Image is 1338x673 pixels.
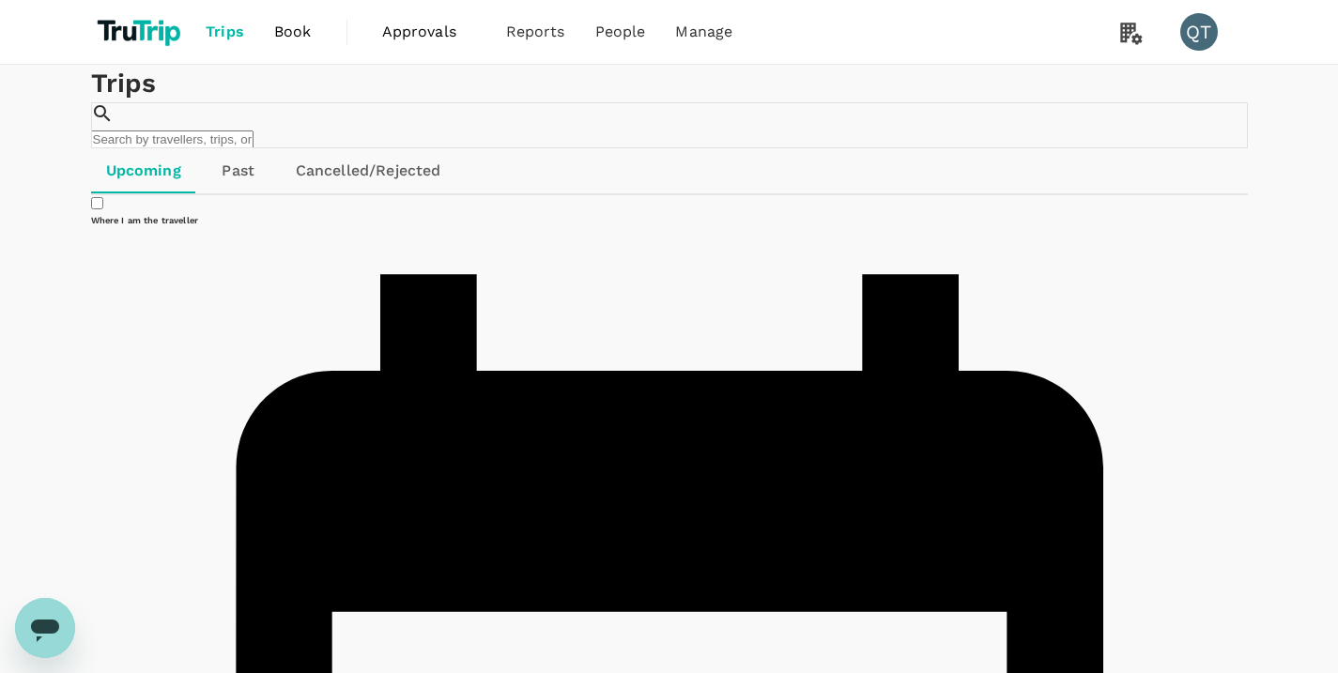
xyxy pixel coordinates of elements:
[675,21,732,43] span: Manage
[506,21,565,43] span: Reports
[1180,13,1218,51] div: QT
[274,21,312,43] span: Book
[382,21,476,43] span: Approvals
[91,197,103,209] input: Where I am the traveller
[91,214,1248,226] h6: Where I am the traveller
[206,21,244,43] span: Trips
[91,148,196,193] a: Upcoming
[15,598,75,658] iframe: Button to launch messaging window
[196,148,281,193] a: Past
[281,148,456,193] a: Cancelled/Rejected
[91,65,1248,102] h1: Trips
[595,21,646,43] span: People
[91,11,192,53] img: TruTrip logo
[91,130,254,148] input: Search by travellers, trips, or destination, label, team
